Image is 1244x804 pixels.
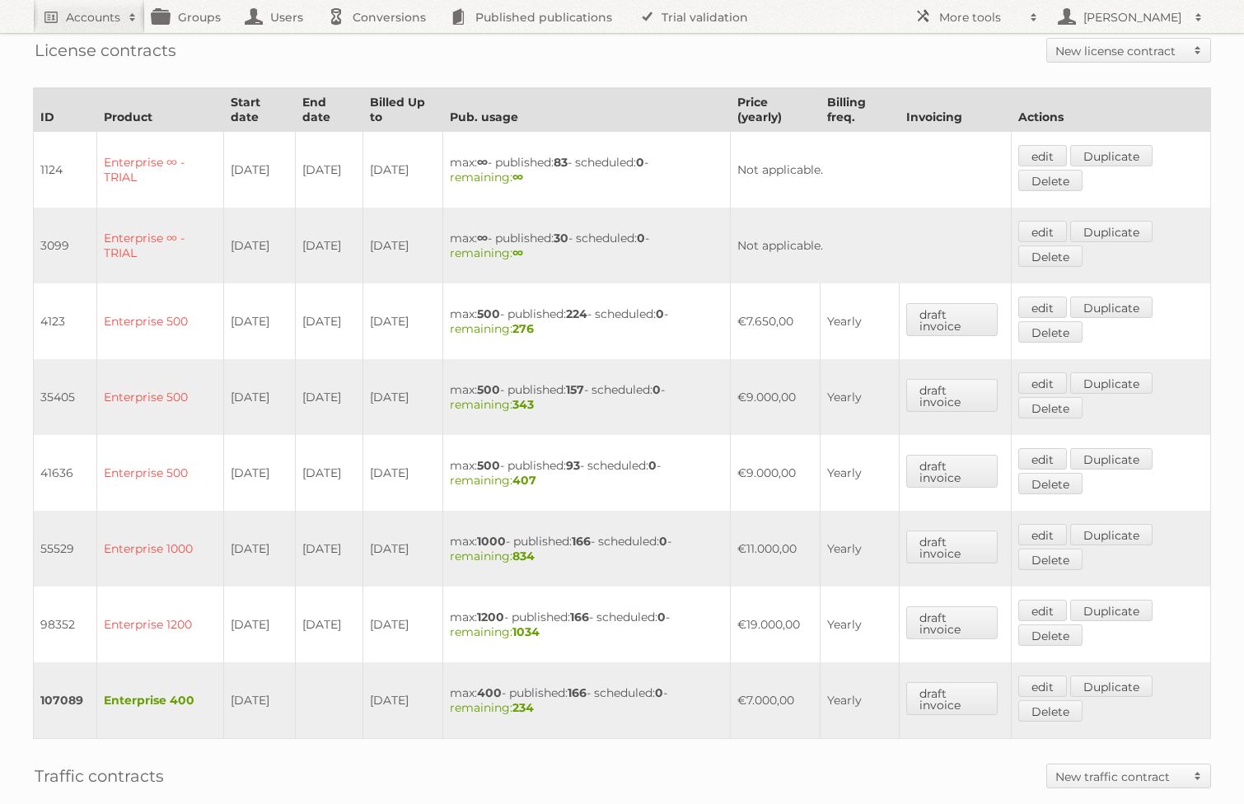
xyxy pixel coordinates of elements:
[362,283,442,359] td: [DATE]
[1018,448,1067,470] a: edit
[34,88,97,132] th: ID
[655,685,663,700] strong: 0
[899,88,1012,132] th: Invoicing
[224,435,296,511] td: [DATE]
[730,587,821,662] td: €19.000,00
[35,38,176,63] h2: License contracts
[730,208,1012,283] td: Not applicable.
[1070,600,1153,621] a: Duplicate
[568,685,587,700] strong: 166
[477,382,500,397] strong: 500
[636,155,644,170] strong: 0
[34,587,97,662] td: 98352
[906,455,998,488] a: draft invoice
[442,132,730,208] td: max: - published: - scheduled: -
[1018,170,1083,191] a: Delete
[730,283,821,359] td: €7.650,00
[224,283,296,359] td: [DATE]
[442,587,730,662] td: max: - published: - scheduled: -
[477,534,506,549] strong: 1000
[821,359,899,435] td: Yearly
[442,88,730,132] th: Pub. usage
[637,231,645,245] strong: 0
[1018,321,1083,343] a: Delete
[648,458,657,473] strong: 0
[1018,624,1083,646] a: Delete
[296,208,363,283] td: [DATE]
[450,321,534,336] span: remaining:
[224,132,296,208] td: [DATE]
[224,511,296,587] td: [DATE]
[821,511,899,587] td: Yearly
[1018,221,1067,242] a: edit
[1018,675,1067,697] a: edit
[34,511,97,587] td: 55529
[906,303,998,336] a: draft invoice
[362,132,442,208] td: [DATE]
[1018,372,1067,394] a: edit
[1186,39,1210,62] span: Toggle
[566,382,584,397] strong: 157
[821,587,899,662] td: Yearly
[34,662,97,739] td: 107089
[97,662,224,739] td: Enterprise 400
[224,587,296,662] td: [DATE]
[566,306,587,321] strong: 224
[730,662,821,739] td: €7.000,00
[1070,524,1153,545] a: Duplicate
[730,435,821,511] td: €9.000,00
[477,610,504,624] strong: 1200
[362,587,442,662] td: [DATE]
[362,208,442,283] td: [DATE]
[97,359,224,435] td: Enterprise 500
[296,511,363,587] td: [DATE]
[450,624,540,639] span: remaining:
[97,132,224,208] td: Enterprise ∞ - TRIAL
[730,88,821,132] th: Price (yearly)
[34,283,97,359] td: 4123
[362,511,442,587] td: [DATE]
[1186,764,1210,788] span: Toggle
[97,435,224,511] td: Enterprise 500
[1018,145,1067,166] a: edit
[97,88,224,132] th: Product
[362,359,442,435] td: [DATE]
[296,132,363,208] td: [DATE]
[512,170,523,185] strong: ∞
[97,208,224,283] td: Enterprise ∞ - TRIAL
[906,682,998,715] a: draft invoice
[1055,769,1186,785] h2: New traffic contract
[1018,297,1067,318] a: edit
[512,321,534,336] strong: 276
[34,208,97,283] td: 3099
[821,662,899,739] td: Yearly
[450,397,534,412] span: remaining:
[1070,297,1153,318] a: Duplicate
[1047,39,1210,62] a: New license contract
[296,283,363,359] td: [DATE]
[450,549,535,563] span: remaining:
[224,662,296,739] td: [DATE]
[224,359,296,435] td: [DATE]
[657,610,666,624] strong: 0
[1055,43,1186,59] h2: New license contract
[1018,700,1083,722] a: Delete
[442,662,730,739] td: max: - published: - scheduled: -
[97,283,224,359] td: Enterprise 500
[1070,372,1153,394] a: Duplicate
[512,549,535,563] strong: 834
[512,245,523,260] strong: ∞
[296,435,363,511] td: [DATE]
[906,379,998,412] a: draft invoice
[450,170,523,185] span: remaining:
[512,624,540,639] strong: 1034
[34,359,97,435] td: 35405
[450,245,523,260] span: remaining:
[442,435,730,511] td: max: - published: - scheduled: -
[477,231,488,245] strong: ∞
[477,306,500,321] strong: 500
[821,88,899,132] th: Billing freq.
[450,700,534,715] span: remaining:
[442,208,730,283] td: max: - published: - scheduled: -
[1047,764,1210,788] a: New traffic contract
